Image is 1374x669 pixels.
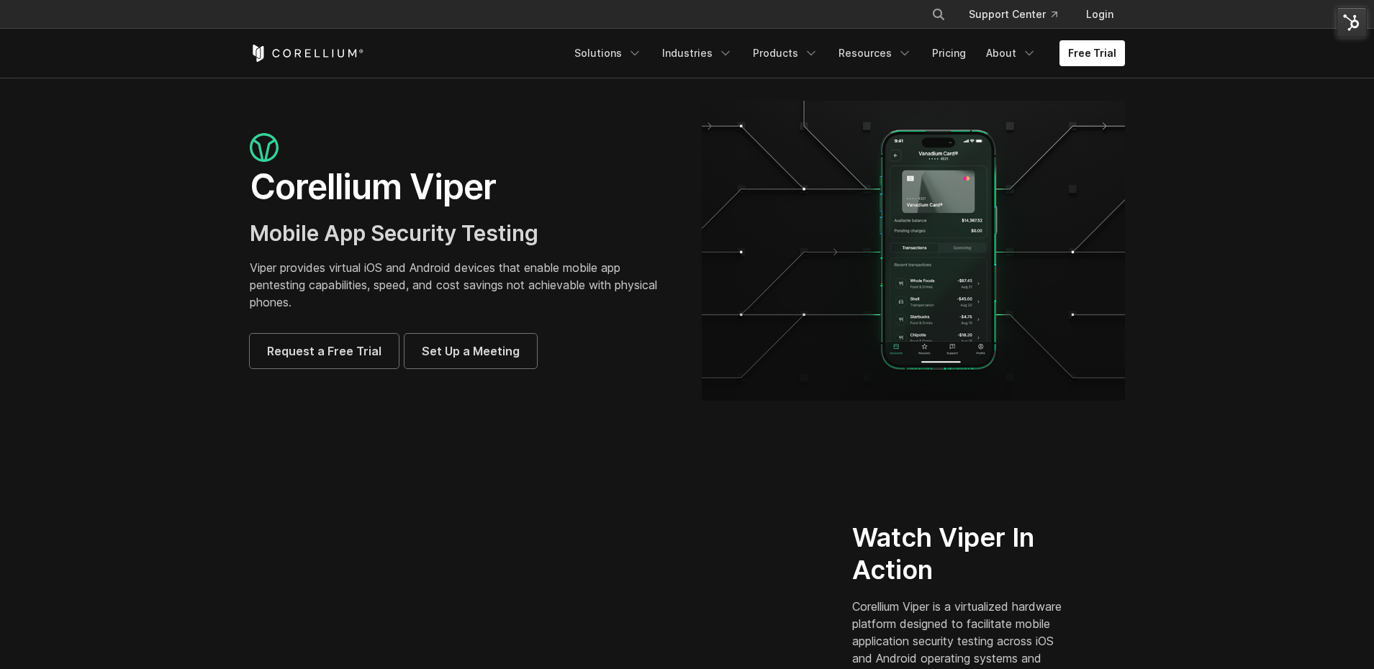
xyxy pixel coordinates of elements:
[267,342,381,360] span: Request a Free Trial
[852,522,1070,586] h2: Watch Viper In Action
[702,101,1125,401] img: viper_hero
[250,165,673,209] h1: Corellium Viper
[250,133,279,163] img: viper_icon_large
[830,40,921,66] a: Resources
[923,40,975,66] a: Pricing
[250,334,399,368] a: Request a Free Trial
[250,259,673,311] p: Viper provides virtual iOS and Android devices that enable mobile app pentesting capabilities, sp...
[1059,40,1125,66] a: Free Trial
[404,334,537,368] a: Set Up a Meeting
[926,1,952,27] button: Search
[977,40,1045,66] a: About
[1337,7,1367,37] img: HubSpot Tools Menu Toggle
[566,40,651,66] a: Solutions
[566,40,1125,66] div: Navigation Menu
[654,40,741,66] a: Industries
[957,1,1069,27] a: Support Center
[250,45,364,62] a: Corellium Home
[422,342,520,360] span: Set Up a Meeting
[744,40,827,66] a: Products
[1075,1,1125,27] a: Login
[250,220,538,246] span: Mobile App Security Testing
[914,1,1125,27] div: Navigation Menu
